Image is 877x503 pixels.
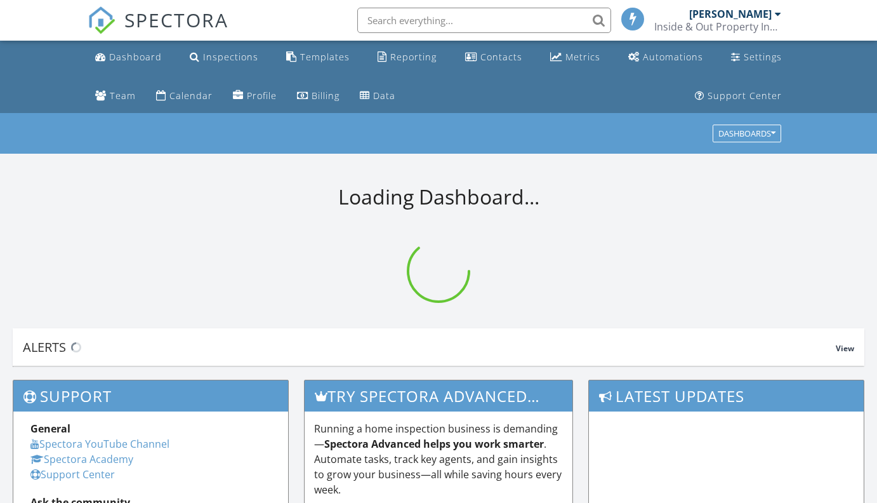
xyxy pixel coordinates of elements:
div: Contacts [480,51,522,63]
a: Spectora Academy [30,452,133,466]
div: Reporting [390,51,437,63]
a: Data [355,84,400,108]
div: Calendar [169,90,213,102]
div: Automations [643,51,703,63]
strong: General [30,422,70,436]
a: Spectora YouTube Channel [30,437,169,451]
div: Alerts [23,339,836,356]
a: Billing [292,84,345,108]
h3: Latest Updates [589,380,864,412]
div: Settings [744,51,782,63]
a: Company Profile [228,84,282,108]
div: Team [110,90,136,102]
h3: Support [13,380,288,412]
a: Metrics [545,46,605,69]
strong: Spectora Advanced helps you work smarter [324,437,544,451]
button: Dashboards [713,125,781,143]
a: Support Center [690,84,787,108]
div: Templates [300,51,350,63]
img: The Best Home Inspection Software - Spectora [88,6,115,34]
span: View [836,343,854,354]
a: Dashboard [90,46,167,69]
span: SPECTORA [124,6,228,33]
div: [PERSON_NAME] [689,8,772,20]
div: Dashboard [109,51,162,63]
a: Support Center [30,467,115,481]
div: Data [373,90,395,102]
div: Support Center [708,90,782,102]
h3: Try spectora advanced [DATE] [305,380,572,412]
input: Search everything... [357,8,611,33]
a: Templates [281,46,355,69]
a: Calendar [151,84,218,108]
div: Billing [312,90,340,102]
div: Metrics [565,51,600,63]
div: Profile [247,90,277,102]
a: SPECTORA [88,17,228,44]
div: Inspections [203,51,258,63]
a: Contacts [460,46,527,69]
p: Running a home inspection business is demanding— . Automate tasks, track key agents, and gain ins... [314,421,562,497]
div: Dashboards [718,130,775,138]
a: Settings [726,46,787,69]
a: Automations (Basic) [623,46,708,69]
a: Team [90,84,141,108]
a: Reporting [373,46,442,69]
a: Inspections [185,46,263,69]
div: Inside & Out Property Inspectors, Inc [654,20,781,33]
